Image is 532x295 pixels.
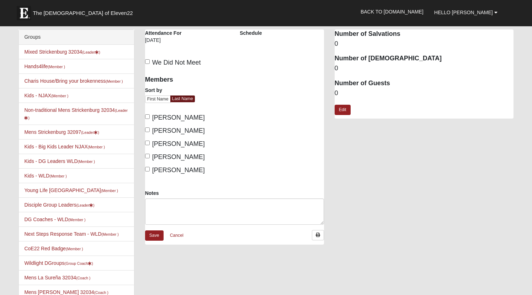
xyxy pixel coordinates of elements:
[335,89,514,98] dd: 0
[170,95,195,102] a: Last Name
[24,202,94,208] a: Disciple Group Leaders(Leader)
[152,114,205,121] span: [PERSON_NAME]
[101,232,118,236] small: (Member )
[24,158,95,164] a: Kids - DG Leaders WLD(Member )
[66,247,83,251] small: (Member )
[145,59,150,64] input: We Did Not Meet
[76,203,95,207] small: (Leader )
[68,218,85,222] small: (Member )
[145,127,150,132] input: [PERSON_NAME]
[145,76,229,84] h4: Members
[101,189,118,193] small: (Member )
[24,129,99,135] a: Mens Strickenburg 32097(Leader)
[145,29,182,37] label: Attendance For
[335,39,514,49] dd: 0
[152,127,205,134] span: [PERSON_NAME]
[145,37,182,49] div: [DATE]
[145,167,150,171] input: [PERSON_NAME]
[81,130,99,135] small: (Leader )
[145,154,150,158] input: [PERSON_NAME]
[24,231,118,237] a: Next Steps Response Team - WLD(Member )
[145,190,159,197] label: Notes
[145,95,171,103] a: First Name
[88,145,105,149] small: (Member )
[48,65,65,69] small: (Member )
[434,10,493,15] span: Hello [PERSON_NAME]
[145,114,150,119] input: [PERSON_NAME]
[17,6,31,20] img: Eleven22 logo
[145,141,150,145] input: [PERSON_NAME]
[145,230,164,241] a: Save
[24,187,118,193] a: Young Life [GEOGRAPHIC_DATA](Member )
[24,64,65,69] a: Hands4life(Member )
[335,29,514,39] dt: Number of Salvations
[13,2,155,20] a: The [DEMOGRAPHIC_DATA] of Eleven22
[152,59,201,66] span: We Did Not Meet
[76,276,90,280] small: (Coach )
[82,50,100,54] small: (Leader )
[24,107,128,120] a: Non-traditional Mens Strickenburg 32034(Leader)
[152,166,205,174] span: [PERSON_NAME]
[335,54,514,63] dt: Number of [DEMOGRAPHIC_DATA]
[24,275,90,280] a: Mens La Sureña 32034(Coach )
[152,153,205,160] span: [PERSON_NAME]
[335,105,351,115] a: Edit
[335,79,514,88] dt: Number of Guests
[64,261,93,266] small: (Group Coach )
[335,64,514,73] dd: 0
[33,10,133,17] span: The [DEMOGRAPHIC_DATA] of Eleven22
[51,94,68,98] small: (Member )
[106,79,123,83] small: (Member )
[152,140,205,147] span: [PERSON_NAME]
[24,217,85,222] a: DG Coaches - WLD(Member )
[312,230,324,240] a: Print Attendance Roster
[49,174,66,178] small: (Member )
[24,246,83,251] a: CoE22 Red Badge(Member )
[429,4,503,21] a: Hello [PERSON_NAME]
[355,3,429,21] a: Back to [DOMAIN_NAME]
[165,230,188,241] a: Cancel
[24,93,68,98] a: Kids - NJAX(Member )
[24,78,123,84] a: Charis House/Bring your brokenness(Member )
[24,144,105,149] a: Kids - Big Kids Leader NJAX(Member )
[24,260,93,266] a: Wildlight DGroups(Group Coach)
[19,30,134,45] div: Groups
[78,159,95,164] small: (Member )
[145,87,162,94] label: Sort by
[24,49,100,55] a: Mixed Strickenburg 32034(Leader)
[240,29,262,37] label: Schedule
[24,173,66,179] a: Kids - WLD(Member )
